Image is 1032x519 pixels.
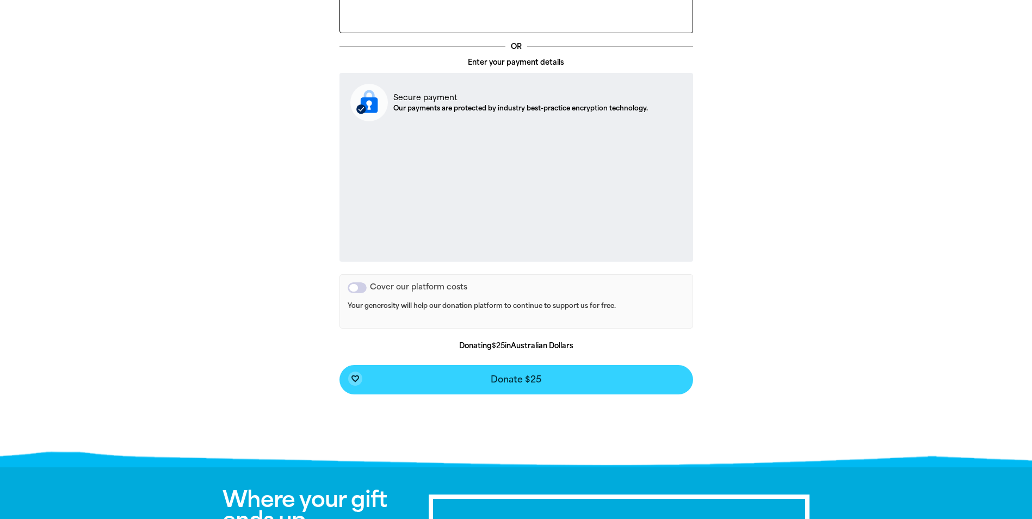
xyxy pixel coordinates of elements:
[393,103,648,113] p: Our payments are protected by industry best-practice encryption technology.
[348,282,367,293] button: Cover our platform costs
[339,365,693,394] button: favorite_borderDonate $25
[348,130,684,252] iframe: Secure payment input frame
[351,374,360,383] i: favorite_border
[393,92,648,103] p: Secure payment
[492,342,505,350] b: $25
[339,341,693,351] p: Donating in Australian Dollars
[348,302,685,320] p: Your generosity will help our donation platform to continue to support us for free.
[505,41,527,52] p: OR
[339,57,693,68] p: Enter your payment details
[491,375,541,384] span: Donate $25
